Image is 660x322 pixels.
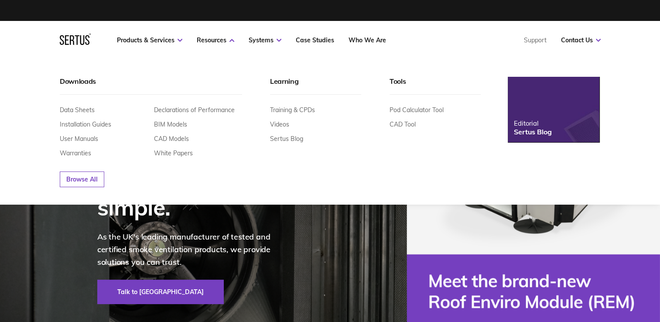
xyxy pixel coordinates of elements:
a: Installation Guides [60,120,111,128]
a: White Papers [154,149,193,157]
p: As the UK's leading manufacturer of tested and certified smoke ventilation products, we provide s... [97,231,289,268]
a: Systems [249,36,281,44]
a: Products & Services [117,36,182,44]
a: CAD Models [154,135,189,143]
a: Contact Us [561,36,601,44]
a: CAD Tool [390,120,416,128]
a: Talk to [GEOGRAPHIC_DATA] [97,280,224,304]
div: Smoke ventilation, made simple. [97,145,289,220]
a: Data Sheets [60,106,95,114]
a: Resources [197,36,234,44]
a: BIM Models [154,120,187,128]
a: Support [524,36,547,44]
a: Training & CPDs [270,106,315,114]
a: Who We Are [349,36,386,44]
div: Tools [390,77,481,95]
a: Case Studies [296,36,334,44]
div: Downloads [60,77,242,95]
a: Browse All [60,171,104,187]
a: Sertus Blog [270,135,303,143]
div: Editorial [514,119,551,127]
a: Declarations of Performance [154,106,235,114]
a: Pod Calculator Tool [390,106,444,114]
div: Learning [270,77,361,95]
div: Sertus Blog [514,127,551,136]
a: User Manuals [60,135,98,143]
a: Videos [270,120,289,128]
a: Warranties [60,149,91,157]
a: EditorialSertus Blog [508,77,599,142]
